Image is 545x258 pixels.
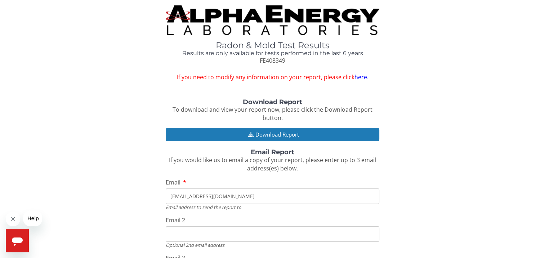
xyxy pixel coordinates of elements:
[169,156,376,172] span: If you would like us to email a copy of your report, please enter up to 3 email address(es) below.
[6,212,20,226] iframe: Close message
[6,229,29,252] iframe: Button to launch messaging window
[166,73,379,81] span: If you need to modify any information on your report, please click
[260,57,285,64] span: FE408349
[166,178,180,186] span: Email
[173,106,372,122] span: To download and view your report now, please click the Download Report button.
[166,204,379,210] div: Email address to send the report to
[251,148,294,156] strong: Email Report
[166,128,379,141] button: Download Report
[166,216,185,224] span: Email 2
[166,50,379,57] h4: Results are only available for tests performed in the last 6 years
[166,242,379,248] div: Optional 2nd email address
[354,73,368,81] a: here.
[243,98,302,106] strong: Download Report
[23,210,42,226] iframe: Message from company
[166,41,379,50] h1: Radon & Mold Test Results
[166,5,379,35] img: TightCrop.jpg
